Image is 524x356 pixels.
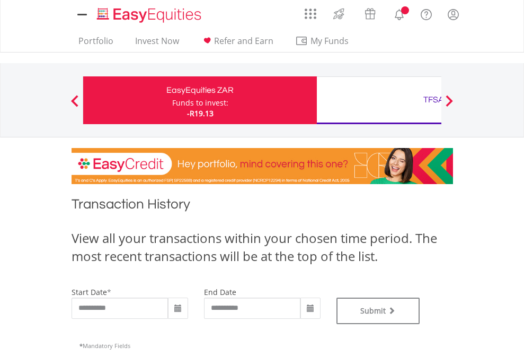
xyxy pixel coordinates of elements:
button: Next [439,100,460,111]
span: Refer and Earn [214,35,273,47]
a: My Profile [440,3,467,26]
a: Vouchers [354,3,386,22]
label: start date [72,287,107,297]
button: Previous [64,100,85,111]
img: EasyCredit Promotion Banner [72,148,453,184]
div: Funds to invest: [172,98,228,108]
span: Mandatory Fields [79,342,130,350]
div: View all your transactions within your chosen time period. The most recent transactions will be a... [72,229,453,266]
a: AppsGrid [298,3,323,20]
img: grid-menu-icon.svg [305,8,316,20]
a: FAQ's and Support [413,3,440,24]
a: Notifications [386,3,413,24]
img: vouchers-v2.svg [361,5,379,22]
img: EasyEquities_Logo.png [95,6,206,24]
label: end date [204,287,236,297]
span: My Funds [295,34,365,48]
a: Invest Now [131,36,183,52]
img: thrive-v2.svg [330,5,348,22]
button: Submit [336,298,420,324]
div: EasyEquities ZAR [90,83,310,98]
a: Refer and Earn [197,36,278,52]
span: -R19.13 [187,108,214,118]
a: Home page [93,3,206,24]
a: Portfolio [74,36,118,52]
h1: Transaction History [72,195,453,219]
